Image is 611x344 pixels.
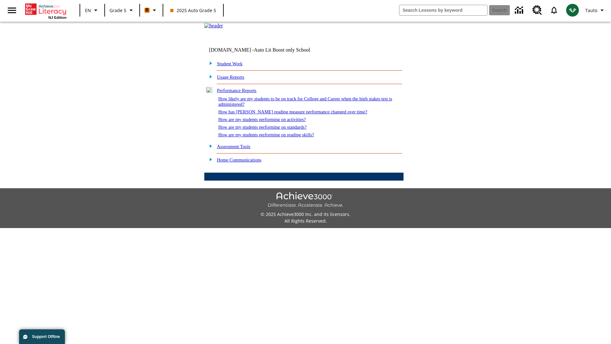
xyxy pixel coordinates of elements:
a: How are my students performing on reading skills? [218,132,314,137]
span: NJ Edition [48,16,67,19]
a: Data Center [511,2,529,19]
span: 2025 Auto Grade 5 [170,7,216,14]
button: Select a new avatar [562,2,583,18]
a: Usage Reports [217,75,244,80]
a: How likely are my students to be on track for College and Career when the high stakes test is adm... [218,96,392,107]
img: plus.gif [206,60,213,66]
span: Grade 5 [109,7,126,14]
a: Home Communications [217,157,262,162]
span: Support Offline [32,334,60,339]
img: minus.gif [206,87,213,93]
a: How has [PERSON_NAME] reading measure performance changed over time? [218,109,367,114]
span: EN [85,7,91,14]
button: Open side menu [3,1,21,20]
button: Grade: Grade 5, Select a grade [107,4,137,16]
img: plus.gif [206,143,213,149]
div: Home [25,2,67,19]
a: Student Work [217,61,242,66]
a: How are my students performing on activities? [218,117,306,122]
input: search field [399,5,487,15]
a: Notifications [546,2,562,18]
a: Assessment Tools [217,144,250,149]
a: Resource Center, Will open in new tab [529,2,546,19]
nobr: Auto Lit Boost only School [254,47,310,53]
button: Language: EN, Select a language [82,4,102,16]
img: plus.gif [206,74,213,79]
span: B [145,6,149,14]
td: [DOMAIN_NAME] - [209,47,326,53]
button: Boost Class color is orange. Change class color [142,4,161,16]
button: Support Offline [19,329,65,344]
a: How are my students performing on standards? [218,125,307,130]
span: Tauto [585,7,597,14]
a: Performance Reports [217,88,256,93]
img: plus.gif [206,156,213,162]
img: Achieve3000 Differentiate Accelerate Achieve [268,192,343,208]
button: Profile/Settings [583,4,608,16]
img: header [204,23,223,29]
img: avatar image [566,4,579,17]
